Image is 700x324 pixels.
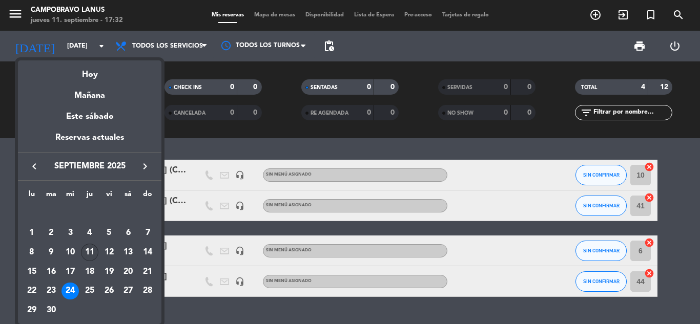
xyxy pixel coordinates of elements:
[44,160,136,173] span: septiembre 2025
[81,283,98,300] div: 25
[100,263,118,280] div: 19
[61,224,79,242] div: 3
[18,81,161,102] div: Mañana
[99,188,119,204] th: viernes
[23,224,40,242] div: 1
[22,204,157,224] td: SEP.
[61,263,79,280] div: 17
[138,243,157,262] td: 14 de septiembre de 2025
[80,282,99,301] td: 25 de septiembre de 2025
[42,188,61,204] th: martes
[42,262,61,282] td: 16 de septiembre de 2025
[99,262,119,282] td: 19 de septiembre de 2025
[100,244,118,261] div: 12
[119,244,137,261] div: 13
[119,224,138,243] td: 6 de septiembre de 2025
[25,160,44,173] button: keyboard_arrow_left
[99,243,119,262] td: 12 de septiembre de 2025
[23,301,40,319] div: 29
[139,244,156,261] div: 14
[28,160,40,172] i: keyboard_arrow_left
[99,282,119,301] td: 26 de septiembre de 2025
[18,131,161,152] div: Reservas actuales
[119,283,137,300] div: 27
[22,243,42,262] td: 8 de septiembre de 2025
[139,283,156,300] div: 28
[22,262,42,282] td: 15 de septiembre de 2025
[60,262,80,282] td: 17 de septiembre de 2025
[23,283,40,300] div: 22
[100,283,118,300] div: 26
[119,282,138,301] td: 27 de septiembre de 2025
[138,262,157,282] td: 21 de septiembre de 2025
[99,224,119,243] td: 5 de septiembre de 2025
[22,300,42,320] td: 29 de septiembre de 2025
[43,263,60,280] div: 16
[42,243,61,262] td: 9 de septiembre de 2025
[139,224,156,242] div: 7
[42,300,61,320] td: 30 de septiembre de 2025
[42,224,61,243] td: 2 de septiembre de 2025
[136,160,154,173] button: keyboard_arrow_right
[138,282,157,301] td: 28 de septiembre de 2025
[138,224,157,243] td: 7 de septiembre de 2025
[22,224,42,243] td: 1 de septiembre de 2025
[18,60,161,81] div: Hoy
[119,188,138,204] th: sábado
[81,244,98,261] div: 11
[100,224,118,242] div: 5
[119,262,138,282] td: 20 de septiembre de 2025
[80,224,99,243] td: 4 de septiembre de 2025
[60,282,80,301] td: 24 de septiembre de 2025
[60,224,80,243] td: 3 de septiembre de 2025
[139,160,151,172] i: keyboard_arrow_right
[119,243,138,262] td: 13 de septiembre de 2025
[119,224,137,242] div: 6
[43,283,60,300] div: 23
[60,243,80,262] td: 10 de septiembre de 2025
[138,188,157,204] th: domingo
[23,244,40,261] div: 8
[60,188,80,204] th: miércoles
[119,263,137,280] div: 20
[22,188,42,204] th: lunes
[61,244,79,261] div: 10
[23,263,40,280] div: 15
[43,244,60,261] div: 9
[42,282,61,301] td: 23 de septiembre de 2025
[80,262,99,282] td: 18 de septiembre de 2025
[43,301,60,319] div: 30
[80,243,99,262] td: 11 de septiembre de 2025
[80,188,99,204] th: jueves
[81,263,98,280] div: 18
[139,263,156,280] div: 21
[18,102,161,131] div: Este sábado
[61,283,79,300] div: 24
[81,224,98,242] div: 4
[43,224,60,242] div: 2
[22,282,42,301] td: 22 de septiembre de 2025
